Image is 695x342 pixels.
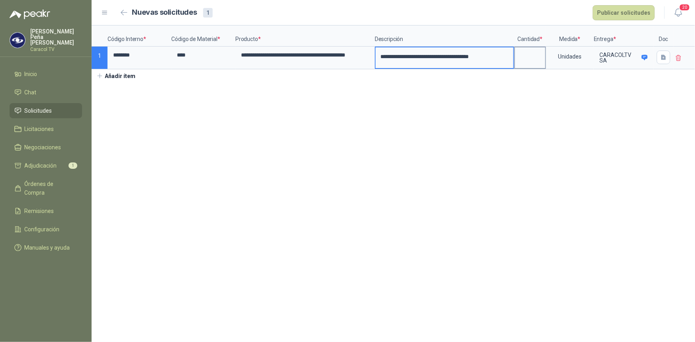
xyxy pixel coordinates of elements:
[10,85,82,100] a: Chat
[594,25,654,47] p: Entrega
[10,66,82,82] a: Inicio
[25,225,60,234] span: Configuración
[25,70,37,78] span: Inicio
[25,125,54,133] span: Licitaciones
[599,52,639,63] p: CARACOLTV SA
[25,143,61,152] span: Negociaciones
[25,88,37,97] span: Chat
[10,176,82,200] a: Órdenes de Compra
[547,47,593,66] div: Unidades
[546,25,594,47] p: Medida
[92,47,108,69] p: 1
[171,25,235,47] p: Código de Material
[514,25,546,47] p: Cantidad
[593,5,655,20] button: Publicar solicitudes
[654,25,673,47] p: Doc
[10,158,82,173] a: Adjudicación1
[132,7,197,18] h2: Nuevas solicitudes
[10,103,82,118] a: Solicitudes
[25,180,74,197] span: Órdenes de Compra
[671,6,685,20] button: 20
[25,207,54,215] span: Remisiones
[10,203,82,219] a: Remisiones
[30,29,82,45] p: [PERSON_NAME] Peña [PERSON_NAME]
[375,25,514,47] p: Descripción
[10,33,25,48] img: Company Logo
[25,106,52,115] span: Solicitudes
[203,8,213,18] div: 1
[69,162,77,169] span: 1
[10,240,82,255] a: Manuales y ayuda
[10,222,82,237] a: Configuración
[10,140,82,155] a: Negociaciones
[25,243,70,252] span: Manuales y ayuda
[108,25,171,47] p: Código Interno
[10,121,82,137] a: Licitaciones
[235,25,375,47] p: Producto
[25,161,57,170] span: Adjudicación
[679,4,690,11] span: 20
[92,69,141,83] button: Añadir ítem
[30,47,82,52] p: Caracol TV
[10,10,50,19] img: Logo peakr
